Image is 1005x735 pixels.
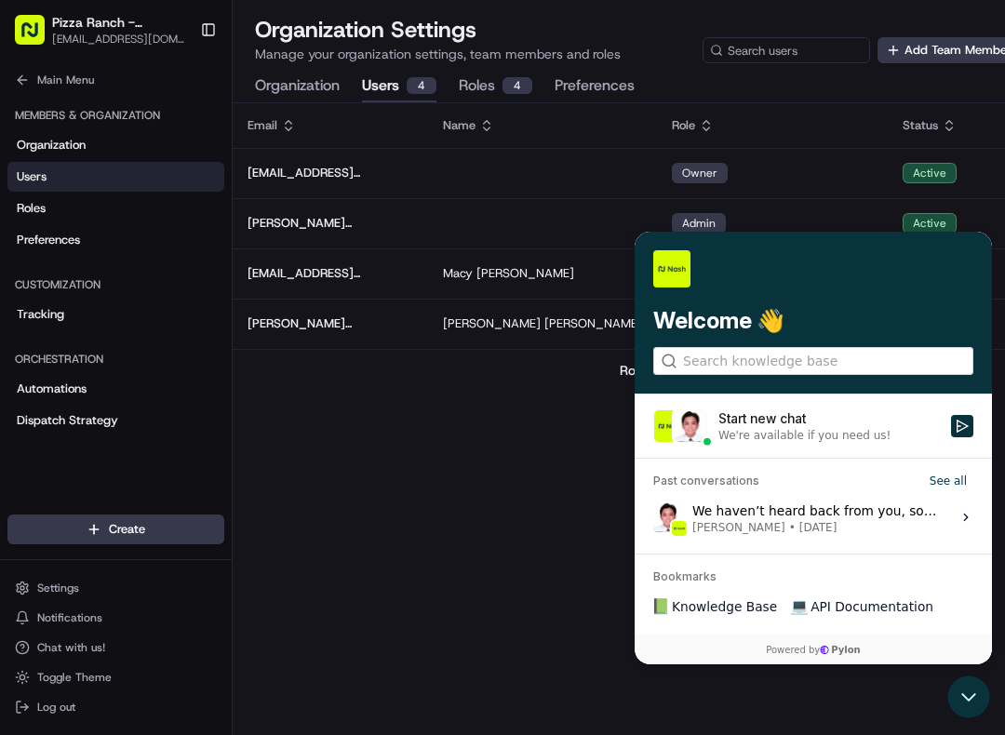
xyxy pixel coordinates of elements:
[7,344,224,374] div: Orchestration
[7,300,224,329] a: Tracking
[7,7,193,52] button: Pizza Ranch - [GEOGRAPHIC_DATA], [GEOGRAPHIC_DATA][EMAIL_ADDRESS][DOMAIN_NAME]
[7,225,224,255] a: Preferences
[555,71,635,102] button: Preferences
[544,315,642,332] span: [PERSON_NAME]
[17,168,47,185] span: Users
[17,412,118,429] span: Dispatch Strategy
[248,215,413,232] span: [PERSON_NAME][EMAIL_ADDRESS][PERSON_NAME][DOMAIN_NAME]
[903,163,957,183] div: Active
[248,117,413,134] div: Email
[255,45,621,63] p: Manage your organization settings, team members and roles
[7,664,224,690] button: Toggle Theme
[255,71,340,102] button: Organization
[255,15,621,45] h1: Organization Settings
[903,213,957,234] div: Active
[17,232,80,248] span: Preferences
[109,521,145,538] span: Create
[52,13,185,32] button: Pizza Ranch - [GEOGRAPHIC_DATA], [GEOGRAPHIC_DATA]
[17,306,64,323] span: Tracking
[502,77,532,94] div: 4
[459,71,532,102] button: Roles
[7,270,224,300] div: Customization
[672,213,726,234] div: Admin
[37,73,94,87] span: Main Menu
[248,315,413,332] span: [PERSON_NAME][EMAIL_ADDRESS][PERSON_NAME][DOMAIN_NAME]
[7,575,224,601] button: Settings
[635,232,992,664] iframe: Customer support window
[37,670,112,685] span: Toggle Theme
[672,163,728,183] div: Owner
[7,194,224,223] a: Roles
[7,100,224,130] div: Members & Organization
[703,37,870,63] input: Search users
[37,581,79,595] span: Settings
[903,117,975,134] div: Status
[443,265,473,282] span: Macy
[7,694,224,720] button: Log out
[7,130,224,160] a: Organization
[7,406,224,435] a: Dispatch Strategy
[945,674,996,724] iframe: Open customer support
[7,67,224,93] button: Main Menu
[37,610,102,625] span: Notifications
[248,165,413,181] span: [EMAIL_ADDRESS][DOMAIN_NAME]
[620,361,710,380] p: Rows per page
[248,265,413,282] span: [EMAIL_ADDRESS][PERSON_NAME][DOMAIN_NAME]
[7,514,224,544] button: Create
[37,700,75,715] span: Log out
[443,117,642,134] div: Name
[7,605,224,631] button: Notifications
[7,374,224,404] a: Automations
[443,315,541,332] span: [PERSON_NAME]
[52,32,185,47] button: [EMAIL_ADDRESS][DOMAIN_NAME]
[17,381,87,397] span: Automations
[407,77,436,94] div: 4
[362,71,436,102] button: Users
[37,640,105,655] span: Chat with us!
[7,162,224,192] a: Users
[476,265,574,282] span: [PERSON_NAME]
[17,200,46,217] span: Roles
[672,117,872,134] div: Role
[7,450,224,480] div: Locations
[7,635,224,661] button: Chat with us!
[17,137,86,154] span: Organization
